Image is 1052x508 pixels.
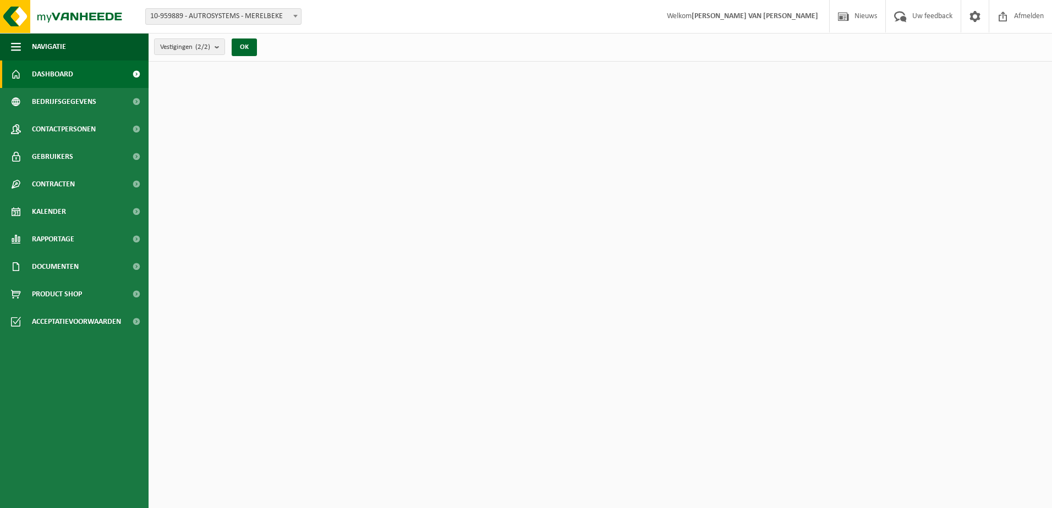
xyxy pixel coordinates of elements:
[32,225,74,253] span: Rapportage
[195,43,210,51] count: (2/2)
[692,12,818,20] strong: [PERSON_NAME] VAN [PERSON_NAME]
[32,253,79,280] span: Documenten
[32,33,66,60] span: Navigatie
[32,143,73,170] span: Gebruikers
[232,38,257,56] button: OK
[154,38,225,55] button: Vestigingen(2/2)
[160,39,210,56] span: Vestigingen
[145,8,302,25] span: 10-959889 - AUTROSYSTEMS - MERELBEKE
[32,280,82,308] span: Product Shop
[146,9,301,24] span: 10-959889 - AUTROSYSTEMS - MERELBEKE
[32,198,66,225] span: Kalender
[32,60,73,88] span: Dashboard
[32,115,96,143] span: Contactpersonen
[32,170,75,198] span: Contracten
[32,88,96,115] span: Bedrijfsgegevens
[32,308,121,335] span: Acceptatievoorwaarden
